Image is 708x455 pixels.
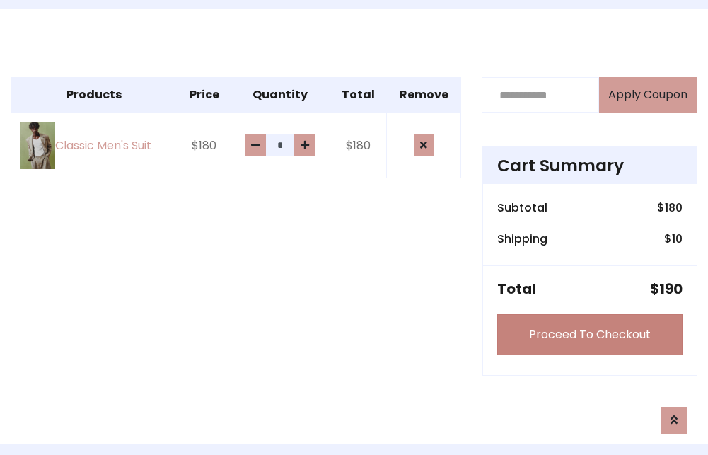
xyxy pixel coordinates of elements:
h6: $ [664,232,683,246]
th: Products [11,78,178,113]
td: $180 [330,113,387,178]
span: 190 [659,279,683,299]
th: Price [178,78,231,113]
a: Proceed To Checkout [497,314,683,355]
th: Remove [387,78,461,113]
span: 180 [665,200,683,216]
a: Classic Men's Suit [20,122,169,169]
h5: $ [650,280,683,297]
td: $180 [178,113,231,178]
h6: Shipping [497,232,547,246]
span: 10 [672,231,683,247]
h4: Cart Summary [497,156,683,175]
th: Total [330,78,387,113]
h6: Subtotal [497,201,547,214]
button: Apply Coupon [599,77,697,113]
h5: Total [497,280,536,297]
h6: $ [657,201,683,214]
th: Quantity [231,78,330,113]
